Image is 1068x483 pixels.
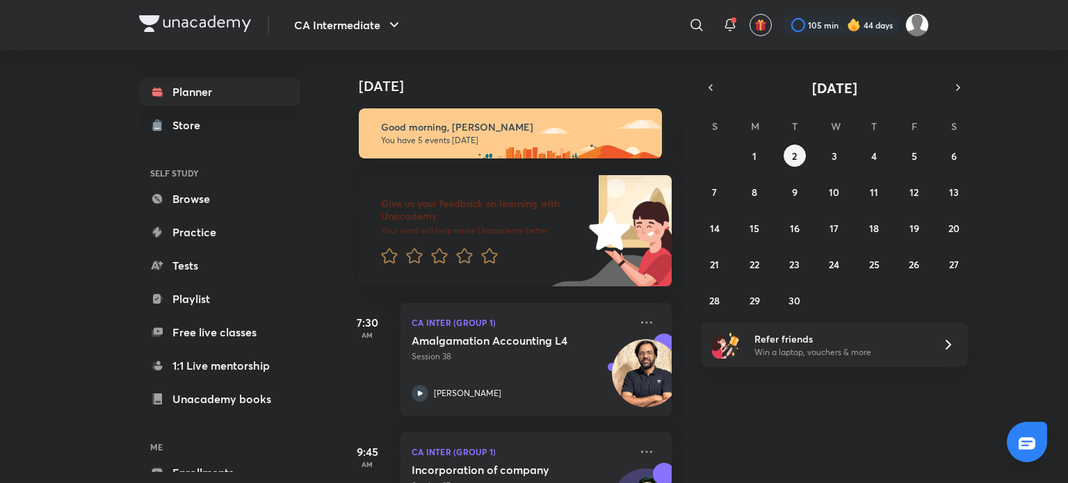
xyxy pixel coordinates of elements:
[909,222,919,235] abbr: September 19, 2025
[812,79,857,97] span: [DATE]
[709,294,720,307] abbr: September 28, 2025
[752,149,756,163] abbr: September 1, 2025
[909,186,919,199] abbr: September 12, 2025
[830,222,839,235] abbr: September 17, 2025
[743,253,766,275] button: September 22, 2025
[359,78,686,95] h4: [DATE]
[712,331,740,359] img: referral
[903,217,925,239] button: September 19, 2025
[412,314,630,331] p: CA Inter (Group 1)
[139,252,300,279] a: Tests
[863,145,885,167] button: September 4, 2025
[871,149,877,163] abbr: September 4, 2025
[704,289,726,311] button: September 28, 2025
[750,294,760,307] abbr: September 29, 2025
[784,253,806,275] button: September 23, 2025
[909,258,919,271] abbr: September 26, 2025
[792,120,798,133] abbr: Tuesday
[754,19,767,31] img: avatar
[139,285,300,313] a: Playlist
[412,443,630,460] p: CA Inter (Group 1)
[172,117,209,133] div: Store
[951,149,957,163] abbr: September 6, 2025
[903,145,925,167] button: September 5, 2025
[863,181,885,203] button: September 11, 2025
[412,334,585,347] h5: Amalgamation Accounting L4
[704,181,726,203] button: September 7, 2025
[542,175,672,286] img: feedback_image
[832,149,837,163] abbr: September 3, 2025
[139,435,300,459] h6: ME
[743,145,766,167] button: September 1, 2025
[752,186,757,199] abbr: September 8, 2025
[869,258,880,271] abbr: September 25, 2025
[949,258,959,271] abbr: September 27, 2025
[903,181,925,203] button: September 12, 2025
[412,463,585,477] h5: Incorporation of company
[792,186,798,199] abbr: September 9, 2025
[829,258,839,271] abbr: September 24, 2025
[823,217,845,239] button: September 17, 2025
[286,11,411,39] button: CA Intermediate
[905,13,929,37] img: siddhant soni
[751,120,759,133] abbr: Monday
[750,14,772,36] button: avatar
[139,15,251,32] img: Company Logo
[359,108,662,158] img: morning
[434,387,501,400] p: [PERSON_NAME]
[943,145,965,167] button: September 6, 2025
[754,331,925,346] h6: Refer friends
[784,289,806,311] button: September 30, 2025
[339,443,395,460] h5: 9:45
[712,120,718,133] abbr: Sunday
[943,181,965,203] button: September 13, 2025
[788,294,800,307] abbr: September 30, 2025
[829,186,839,199] abbr: September 10, 2025
[381,197,584,222] h6: Give us your feedback on learning with Unacademy
[823,181,845,203] button: September 10, 2025
[754,346,925,359] p: Win a laptop, vouchers & more
[704,253,726,275] button: September 21, 2025
[381,225,584,236] p: Your word will help make Unacademy better
[710,258,719,271] abbr: September 21, 2025
[743,181,766,203] button: September 8, 2025
[869,222,879,235] abbr: September 18, 2025
[381,121,649,133] h6: Good morning, [PERSON_NAME]
[710,222,720,235] abbr: September 14, 2025
[863,253,885,275] button: September 25, 2025
[784,181,806,203] button: September 9, 2025
[948,222,960,235] abbr: September 20, 2025
[871,120,877,133] abbr: Thursday
[789,258,800,271] abbr: September 23, 2025
[784,145,806,167] button: September 2, 2025
[412,350,630,363] p: Session 38
[750,258,759,271] abbr: September 22, 2025
[139,318,300,346] a: Free live classes
[743,217,766,239] button: September 15, 2025
[743,289,766,311] button: September 29, 2025
[139,161,300,185] h6: SELF STUDY
[712,186,717,199] abbr: September 7, 2025
[943,217,965,239] button: September 20, 2025
[943,253,965,275] button: September 27, 2025
[704,217,726,239] button: September 14, 2025
[139,111,300,139] a: Store
[870,186,878,199] abbr: September 11, 2025
[790,222,800,235] abbr: September 16, 2025
[903,253,925,275] button: September 26, 2025
[139,15,251,35] a: Company Logo
[139,385,300,413] a: Unacademy books
[792,149,797,163] abbr: September 2, 2025
[339,331,395,339] p: AM
[139,78,300,106] a: Planner
[339,314,395,331] h5: 7:30
[381,135,649,146] p: You have 5 events [DATE]
[139,185,300,213] a: Browse
[339,460,395,468] p: AM
[951,120,957,133] abbr: Saturday
[912,120,917,133] abbr: Friday
[784,217,806,239] button: September 16, 2025
[139,218,300,246] a: Practice
[912,149,917,163] abbr: September 5, 2025
[823,145,845,167] button: September 3, 2025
